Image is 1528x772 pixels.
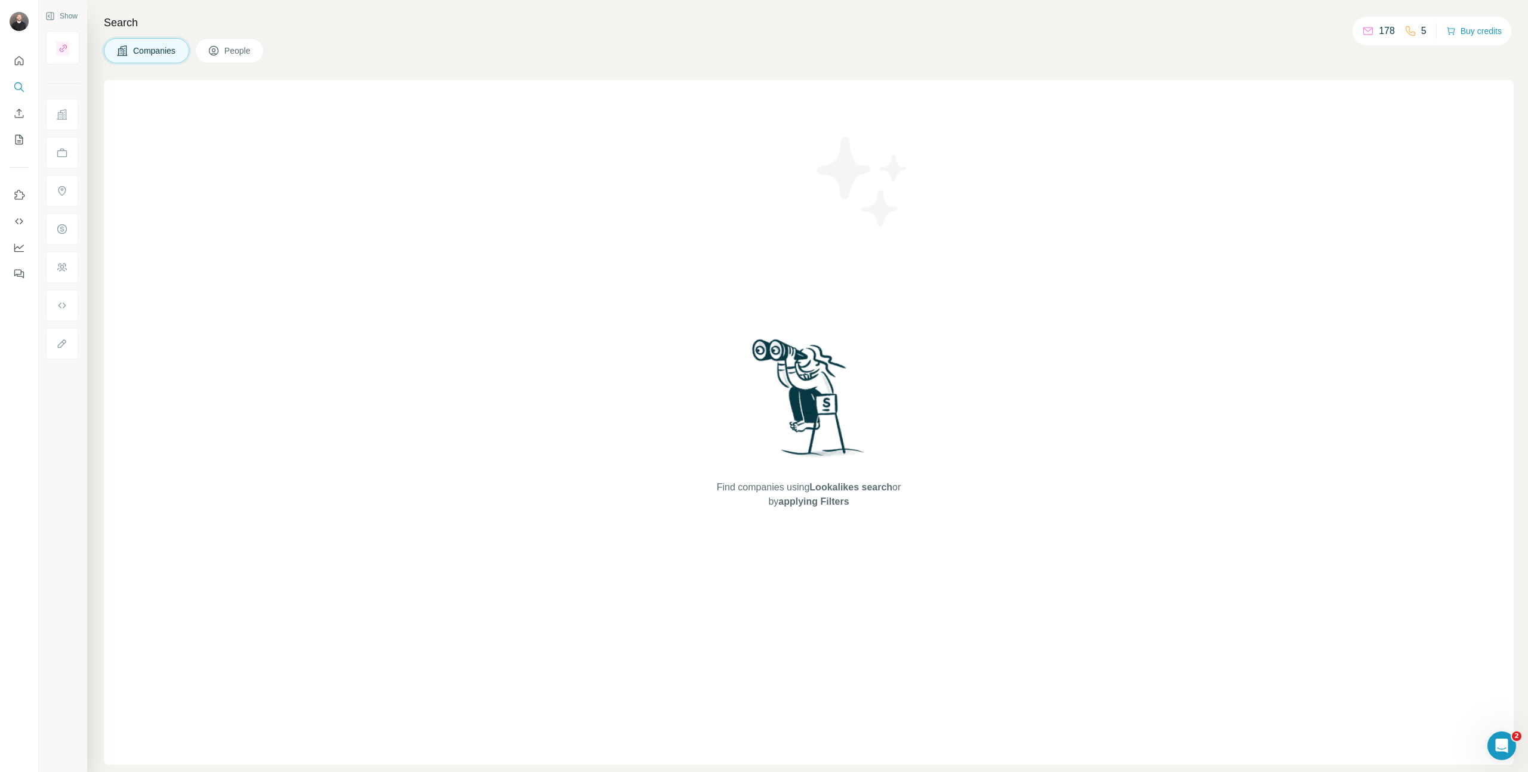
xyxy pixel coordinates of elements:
button: Use Surfe API [10,211,29,232]
p: 5 [1421,24,1427,38]
img: Surfe Illustration - Woman searching with binoculars [747,336,871,469]
span: Companies [133,45,177,57]
button: My lists [10,129,29,150]
button: Show [37,7,86,25]
span: Lookalikes search [809,482,892,492]
h4: Search [104,14,1514,31]
p: 178 [1379,24,1395,38]
span: People [224,45,252,57]
button: Search [10,76,29,98]
button: Dashboard [10,237,29,258]
img: Avatar [10,12,29,31]
img: Surfe Illustration - Stars [809,128,916,235]
button: Enrich CSV [10,103,29,124]
span: Find companies using or by [713,480,904,509]
span: applying Filters [778,496,849,507]
span: 2 [1512,731,1521,741]
button: Quick start [10,50,29,72]
button: Buy credits [1446,23,1502,39]
iframe: Intercom live chat [1487,731,1516,760]
button: Feedback [10,263,29,285]
button: Use Surfe on LinkedIn [10,184,29,206]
